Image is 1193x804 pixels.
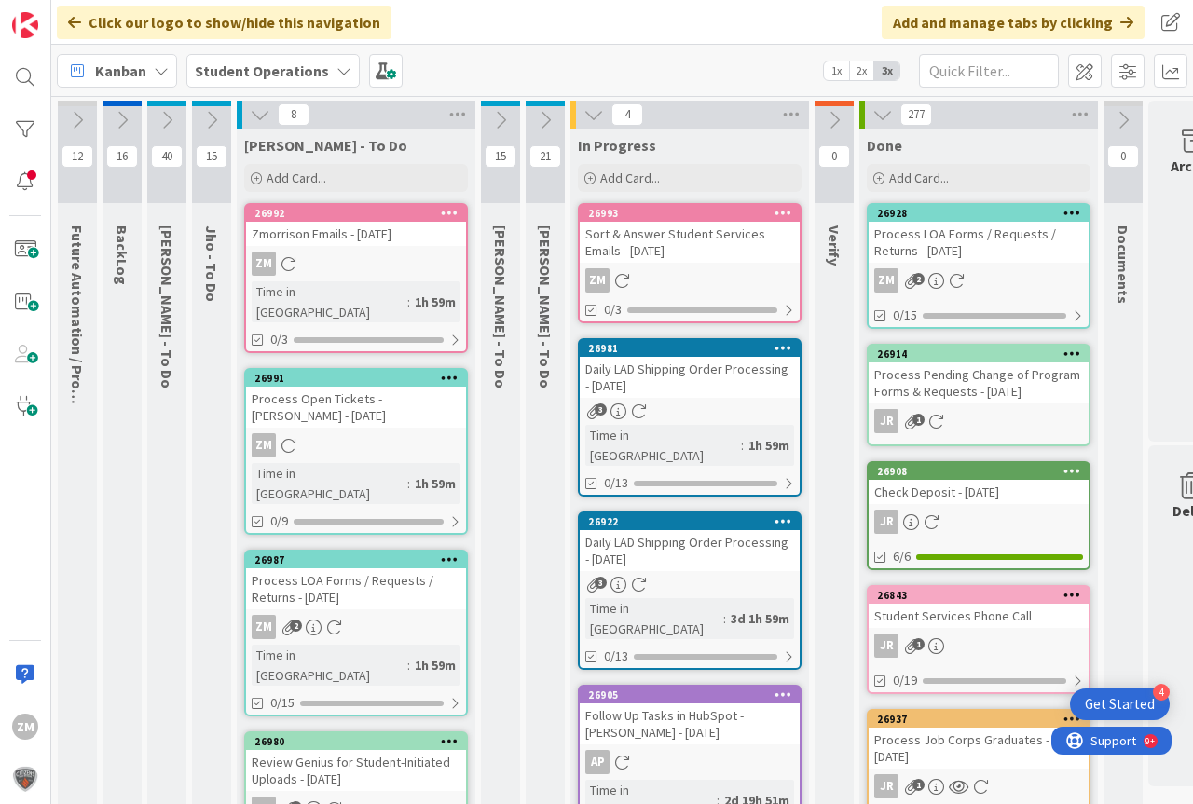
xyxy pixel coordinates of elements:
div: 9+ [94,7,103,22]
a: 26981Daily LAD Shipping Order Processing - [DATE]Time in [GEOGRAPHIC_DATA]:1h 59m0/13 [578,338,802,497]
div: JR [874,774,898,798]
span: 0 [1107,145,1139,168]
div: JR [869,409,1089,433]
div: 26905 [588,688,800,702]
div: ZM [869,268,1089,293]
span: 1 [912,779,925,791]
div: Process LOA Forms / Requests / Returns - [DATE] [869,222,1089,263]
span: 12 [62,145,93,168]
div: 26992 [246,205,466,222]
span: 1x [824,61,849,80]
div: 4 [1153,684,1170,701]
span: Documents [1114,225,1132,304]
a: 26922Daily LAD Shipping Order Processing - [DATE]Time in [GEOGRAPHIC_DATA]:3d 1h 59m0/13 [578,511,802,670]
span: Verify [825,225,843,266]
div: 26914 [869,346,1089,362]
div: 1h 59m [744,435,794,456]
span: 0/15 [270,693,295,713]
span: : [723,608,726,629]
span: Zaida - To Do [244,136,407,155]
a: 26991Process Open Tickets - [PERSON_NAME] - [DATE]ZMTime in [GEOGRAPHIC_DATA]:1h 59m0/9 [244,368,468,535]
div: Time in [GEOGRAPHIC_DATA] [252,645,407,686]
div: Process Open Tickets - [PERSON_NAME] - [DATE] [246,387,466,428]
span: 0/9 [270,511,288,531]
div: 26928Process LOA Forms / Requests / Returns - [DATE] [869,205,1089,263]
div: 26922 [580,513,800,530]
div: Process Pending Change of Program Forms & Requests - [DATE] [869,362,1089,403]
div: 26981Daily LAD Shipping Order Processing - [DATE] [580,340,800,398]
div: 26992Zmorrison Emails - [DATE] [246,205,466,246]
div: Time in [GEOGRAPHIC_DATA] [252,463,407,504]
div: 26922Daily LAD Shipping Order Processing - [DATE] [580,513,800,571]
div: 26905 [580,687,800,703]
div: 26991 [254,372,466,385]
div: 1h 59m [410,292,460,312]
div: ZM [246,252,466,276]
div: 26987 [246,552,466,568]
div: 26908Check Deposit - [DATE] [869,463,1089,504]
span: Amanda - To Do [536,225,555,388]
div: ZM [252,615,276,639]
div: ZM [874,268,898,293]
div: JR [874,510,898,534]
span: 0 [818,145,850,168]
span: BackLog [113,225,131,285]
span: 1 [912,638,925,650]
span: 16 [106,145,138,168]
span: 277 [900,103,932,126]
span: Kanban [95,60,146,82]
span: 2x [849,61,874,80]
div: ZM [246,433,466,457]
span: 40 [151,145,183,168]
input: Quick Filter... [919,54,1059,88]
span: : [407,473,410,494]
div: 26937 [869,711,1089,728]
div: 26922 [588,515,800,528]
span: 0/13 [604,647,628,666]
span: 4 [611,103,643,126]
div: 26928 [869,205,1089,222]
span: In Progress [578,136,656,155]
span: 8 [278,103,309,126]
span: 1 [912,414,925,426]
a: 26843Student Services Phone CallJR0/19 [867,585,1090,694]
div: 26993 [580,205,800,222]
div: Get Started [1085,695,1155,714]
div: Daily LAD Shipping Order Processing - [DATE] [580,530,800,571]
div: Student Services Phone Call [869,604,1089,628]
span: Add Card... [267,170,326,186]
div: 26843Student Services Phone Call [869,587,1089,628]
div: ZM [580,268,800,293]
div: ZM [585,268,610,293]
span: : [407,655,410,675]
div: Time in [GEOGRAPHIC_DATA] [585,425,741,466]
div: 26981 [588,342,800,355]
div: 26843 [869,587,1089,604]
div: Follow Up Tasks in HubSpot - [PERSON_NAME] - [DATE] [580,703,800,744]
div: 26993Sort & Answer Student Services Emails - [DATE] [580,205,800,263]
span: Jho - To Do [202,225,221,302]
a: 26987Process LOA Forms / Requests / Returns - [DATE]ZMTime in [GEOGRAPHIC_DATA]:1h 59m0/15 [244,550,468,716]
div: 3d 1h 59m [726,608,794,629]
a: 26992Zmorrison Emails - [DATE]ZMTime in [GEOGRAPHIC_DATA]:1h 59m0/3 [244,203,468,353]
span: 0/3 [604,300,622,320]
div: Time in [GEOGRAPHIC_DATA] [585,598,723,639]
span: Add Card... [889,170,949,186]
a: 26993Sort & Answer Student Services Emails - [DATE]ZM0/3 [578,203,802,323]
div: 26987 [254,553,466,566]
div: 26914Process Pending Change of Program Forms & Requests - [DATE] [869,346,1089,403]
span: Done [867,136,902,155]
div: 26980 [246,733,466,750]
div: 26993 [588,207,800,220]
span: Future Automation / Process Building [68,225,87,479]
div: Time in [GEOGRAPHIC_DATA] [252,281,407,322]
span: 21 [529,145,561,168]
div: Open Get Started checklist, remaining modules: 4 [1070,688,1170,720]
div: 26928 [877,207,1089,220]
span: 2 [290,620,302,632]
div: 26905Follow Up Tasks in HubSpot - [PERSON_NAME] - [DATE] [580,687,800,744]
div: 26980Review Genius for Student-Initiated Uploads - [DATE] [246,733,466,791]
span: Emilie - To Do [158,225,176,388]
div: 26992 [254,207,466,220]
div: Click our logo to show/hide this navigation [57,6,391,39]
